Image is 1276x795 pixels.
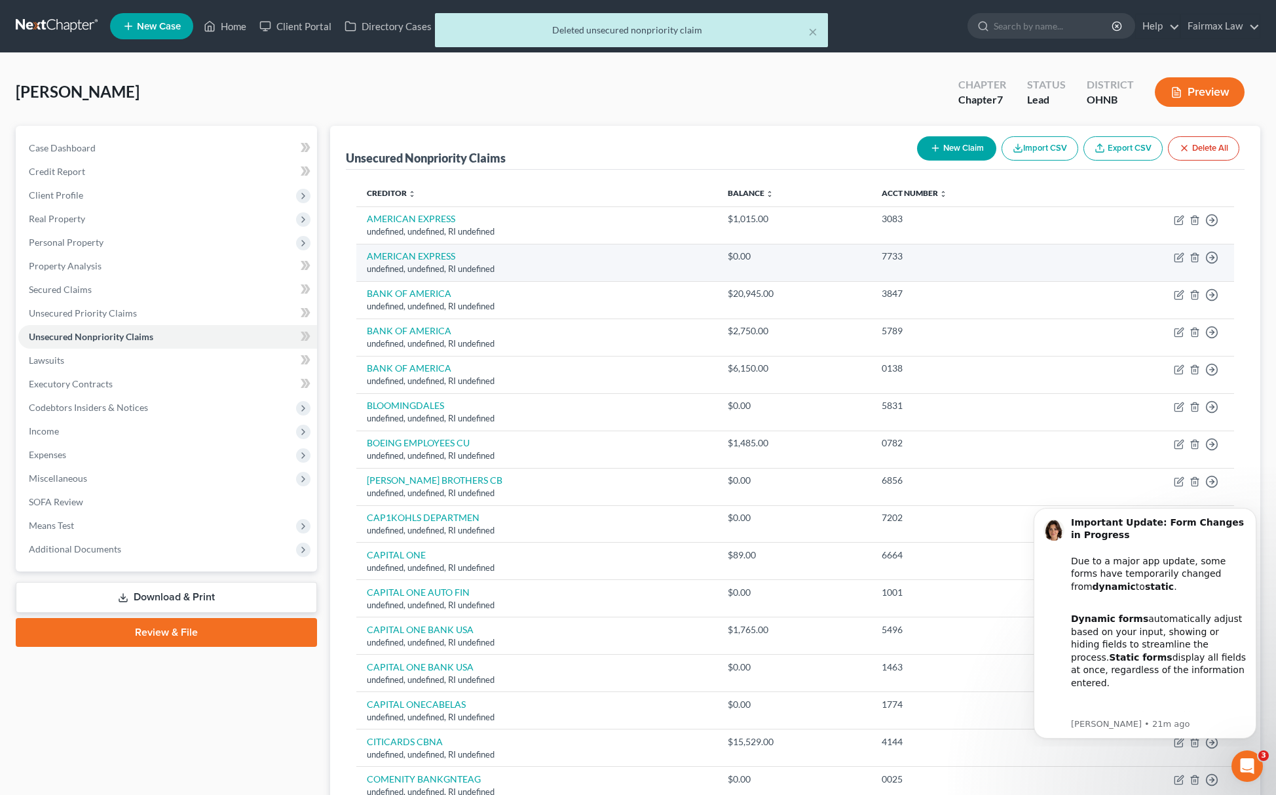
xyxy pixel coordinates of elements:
[367,450,707,462] div: undefined, undefined, RI undefined
[18,160,317,184] a: Credit Report
[29,166,85,177] span: Credit Report
[1168,136,1239,161] button: Delete All
[367,624,474,635] a: CAPITAL ONE BANK USA
[1027,92,1066,107] div: Lead
[882,511,1060,524] div: 7202
[29,449,66,460] span: Expenses
[1087,92,1134,107] div: OHNB
[367,711,707,724] div: undefined, undefined, RI undefined
[367,736,443,747] a: CITICARDS CBNA
[882,250,1060,263] div: 7733
[728,661,861,674] div: $0.00
[29,237,103,248] span: Personal Property
[882,474,1060,487] div: 6856
[29,520,74,531] span: Means Test
[29,496,83,507] span: SOFA Review
[997,93,1003,106] span: 7
[1231,750,1263,782] iframe: Intercom live chat
[367,773,481,785] a: COMENITY BANKGNTEAG
[728,586,861,599] div: $0.00
[367,362,451,374] a: BANK OF AMERICA
[346,150,506,166] div: Unsecured Nonpriority Claims
[882,773,1060,786] div: 0025
[882,586,1060,599] div: 1001
[728,362,861,375] div: $6,150.00
[367,587,470,598] a: CAPITAL ONE AUTO FIN
[1002,136,1078,161] button: Import CSV
[728,212,861,225] div: $1,015.00
[958,77,1006,92] div: Chapter
[367,699,466,710] a: CAPITAL ONECABELAS
[408,190,416,198] i: unfold_more
[1087,77,1134,92] div: District
[18,278,317,301] a: Secured Claims
[367,562,707,574] div: undefined, undefined, RI undefined
[29,284,92,295] span: Secured Claims
[29,355,64,366] span: Lawsuits
[367,225,707,238] div: undefined, undefined, RI undefined
[728,188,774,198] a: Balance unfold_more
[728,773,861,786] div: $0.00
[57,223,233,235] p: Message from Emma, sent 21m ago
[29,402,148,413] span: Codebtors Insiders & Notices
[16,618,317,647] a: Review & File
[367,487,707,499] div: undefined, undefined, RI undefined
[728,623,861,636] div: $1,765.00
[29,213,85,224] span: Real Property
[917,136,996,161] button: New Claim
[18,301,317,325] a: Unsecured Priority Claims
[367,213,455,224] a: AMERICAN EXPRESS
[29,378,113,389] span: Executory Contracts
[1027,77,1066,92] div: Status
[882,623,1060,636] div: 5496
[728,511,861,524] div: $0.00
[18,136,317,160] a: Case Dashboard
[367,263,707,275] div: undefined, undefined, RI undefined
[18,490,317,514] a: SOFA Review
[16,582,317,613] a: Download & Print
[367,748,707,761] div: undefined, undefined, RI undefined
[958,92,1006,107] div: Chapter
[367,475,502,486] a: [PERSON_NAME] BROTHERS CB
[1014,495,1276,747] iframe: Intercom notifications message
[728,474,861,487] div: $0.00
[367,300,707,313] div: undefined, undefined, RI undefined
[882,188,947,198] a: Acct Number unfold_more
[728,399,861,412] div: $0.00
[882,212,1060,225] div: 3083
[367,375,707,387] div: undefined, undefined, RI undefined
[882,549,1060,562] div: 6664
[367,636,707,649] div: undefined, undefined, RI undefined
[445,24,817,37] div: Deleted unsecured nonpriority claim
[808,24,817,39] button: ×
[367,661,474,672] a: CAPITAL ONE BANK USA
[728,287,861,300] div: $20,945.00
[29,425,59,436] span: Income
[882,324,1060,338] div: 5789
[18,325,317,349] a: Unsecured Nonpriority Claims
[29,142,96,153] span: Case Dashboard
[57,201,233,304] div: Our team is actively working to re-integrate dynamic functionality and expects to have it restore...
[882,698,1060,711] div: 1774
[882,287,1060,300] div: 3847
[18,349,317,372] a: Lawsuits
[1258,750,1269,761] span: 3
[728,250,861,263] div: $0.00
[367,338,707,350] div: undefined, undefined, RI undefined
[367,400,444,411] a: BLOOMINGDALES
[728,735,861,748] div: $15,529.00
[882,436,1060,450] div: 0782
[367,250,455,262] a: AMERICAN EXPRESS
[367,188,416,198] a: Creditor unfold_more
[367,674,707,686] div: undefined, undefined, RI undefined
[728,549,861,562] div: $89.00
